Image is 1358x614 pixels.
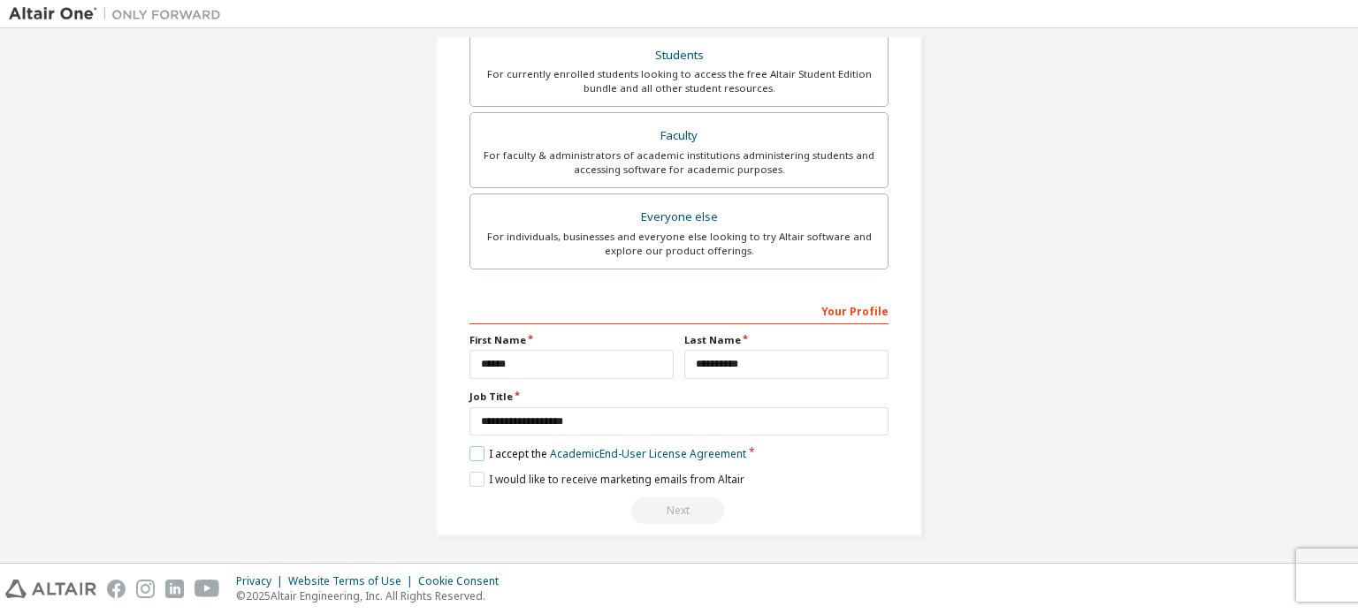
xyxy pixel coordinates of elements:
[481,148,877,177] div: For faculty & administrators of academic institutions administering students and accessing softwa...
[195,580,220,598] img: youtube.svg
[9,5,230,23] img: Altair One
[469,446,746,461] label: I accept the
[469,390,889,404] label: Job Title
[236,574,288,588] div: Privacy
[165,580,184,598] img: linkedin.svg
[5,580,96,598] img: altair_logo.svg
[469,472,744,487] label: I would like to receive marketing emails from Altair
[136,580,155,598] img: instagram.svg
[550,446,746,461] a: Academic End-User License Agreement
[288,574,418,588] div: Website Terms of Use
[107,580,126,598] img: facebook.svg
[469,296,889,324] div: Your Profile
[481,230,877,258] div: For individuals, businesses and everyone else looking to try Altair software and explore our prod...
[684,333,889,347] label: Last Name
[469,497,889,524] div: You need to provide your academic email
[481,124,877,148] div: Faculty
[418,574,509,588] div: Cookie Consent
[481,67,877,95] div: For currently enrolled students looking to access the free Altair Student Edition bundle and all ...
[481,205,877,230] div: Everyone else
[469,333,674,347] label: First Name
[236,588,509,603] p: © 2025 Altair Engineering, Inc. All Rights Reserved.
[481,43,877,68] div: Students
